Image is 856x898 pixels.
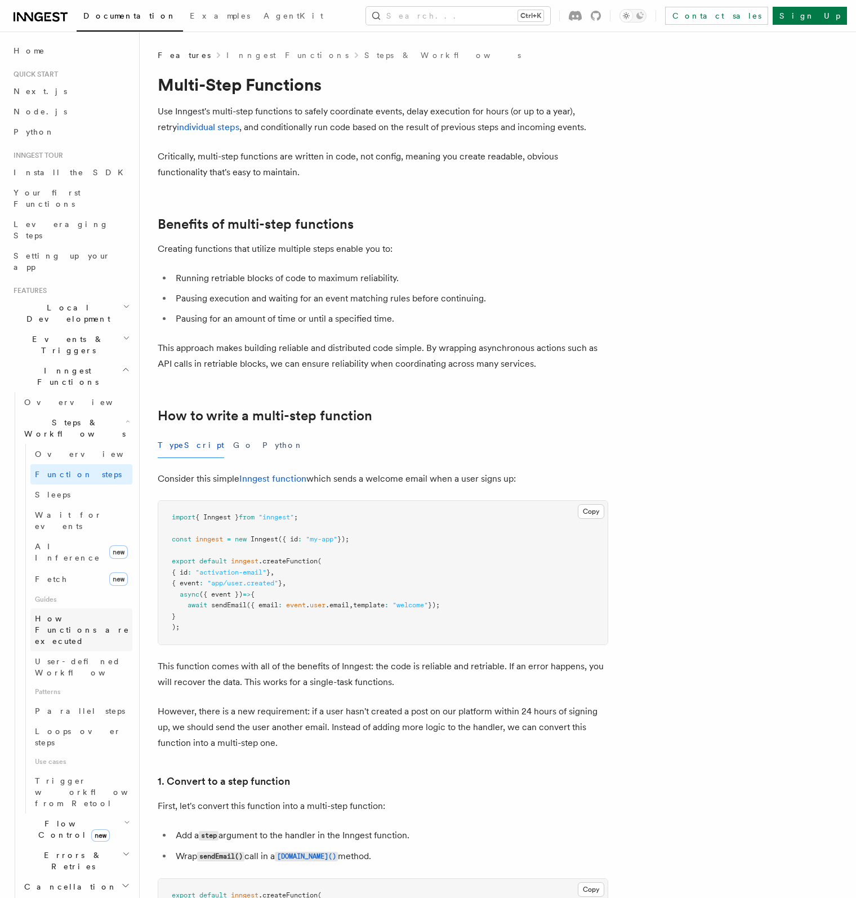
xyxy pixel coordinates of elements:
[207,579,278,587] span: "app/user.created"
[172,579,199,587] span: { event
[294,513,298,521] span: ;
[275,851,338,861] a: [DOMAIN_NAME]()
[30,721,132,753] a: Loops over steps
[20,392,132,412] a: Overview
[172,623,180,631] span: );
[275,852,338,861] code: [DOMAIN_NAME]()
[278,601,282,609] span: :
[20,813,132,845] button: Flow Controlnew
[172,535,191,543] span: const
[199,557,227,565] span: default
[30,753,132,771] span: Use cases
[235,535,247,543] span: new
[35,657,136,677] span: User-defined Workflows
[30,505,132,536] a: Wait for events
[318,557,322,565] span: (
[9,365,122,388] span: Inngest Functions
[9,246,132,277] a: Setting up your app
[30,444,132,464] a: Overview
[158,149,608,180] p: Critically, multi-step functions are written in code, not config, meaning you create readable, ob...
[35,614,130,646] span: How Functions are executed
[9,162,132,183] a: Install the SDK
[158,433,224,458] button: TypeScript
[172,848,608,865] li: Wrap call in a method.
[20,444,132,813] div: Steps & Workflows
[258,513,294,521] span: "inngest"
[172,513,195,521] span: import
[349,601,353,609] span: ,
[257,3,330,30] a: AgentKit
[30,464,132,484] a: Function steps
[9,214,132,246] a: Leveraging Steps
[243,590,251,598] span: =>
[177,122,239,132] a: individual steps
[20,412,132,444] button: Steps & Workflows
[231,557,258,565] span: inngest
[35,450,151,459] span: Overview
[20,850,122,872] span: Errors & Retries
[30,590,132,608] span: Guides
[195,535,223,543] span: inngest
[773,7,847,25] a: Sign Up
[158,104,608,135] p: Use Inngest's multi-step functions to safely coordinate events, delay execution for hours (or up ...
[35,470,122,479] span: Function steps
[158,241,608,257] p: Creating functions that utilize multiple steps enable you to:
[211,601,247,609] span: sendEmail
[188,601,207,609] span: await
[251,535,278,543] span: Inngest
[35,575,68,584] span: Fetch
[158,50,211,61] span: Features
[306,535,337,543] span: "my-app"
[20,877,132,897] button: Cancellation
[266,568,270,576] span: }
[258,557,318,565] span: .createFunction
[30,536,132,568] a: AI Inferencenew
[9,183,132,214] a: Your first Functions
[264,11,323,20] span: AgentKit
[286,601,306,609] span: event
[20,845,132,877] button: Errors & Retries
[172,270,608,286] li: Running retriable blocks of code to maximum reliability.
[9,101,132,122] a: Node.js
[30,608,132,651] a: How Functions are executed
[282,579,286,587] span: ,
[199,831,219,841] code: step
[578,882,604,897] button: Copy
[158,408,372,424] a: How to write a multi-step function
[183,3,257,30] a: Examples
[227,535,231,543] span: =
[172,828,608,844] li: Add a argument to the handler in the Inngest function.
[195,568,266,576] span: "activation-email"
[247,601,278,609] span: ({ email
[306,601,310,609] span: .
[30,651,132,683] a: User-defined Workflows
[278,579,282,587] span: }
[9,286,47,295] span: Features
[326,601,349,609] span: .email
[91,829,110,842] span: new
[9,122,132,142] a: Python
[262,433,304,458] button: Python
[9,151,63,160] span: Inngest tour
[30,568,132,590] a: Fetchnew
[14,168,130,177] span: Install the SDK
[158,340,608,372] p: This approach makes building reliable and distributed code simple. By wrapping asynchronous actio...
[35,727,121,747] span: Loops over steps
[393,601,428,609] span: "welcome"
[278,535,298,543] span: ({ id
[9,70,58,79] span: Quick start
[35,706,125,715] span: Parallel steps
[199,590,243,598] span: ({ event })
[35,776,159,808] span: Trigger workflows from Retool
[385,601,389,609] span: :
[30,484,132,505] a: Sleeps
[35,510,102,531] span: Wait for events
[337,535,349,543] span: });
[172,568,188,576] span: { id
[158,798,608,814] p: First, let's convert this function into a multi-step function:
[158,773,290,789] a: 1. Convert to a step function
[199,579,203,587] span: :
[172,612,176,620] span: }
[14,251,110,272] span: Setting up your app
[20,881,117,892] span: Cancellation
